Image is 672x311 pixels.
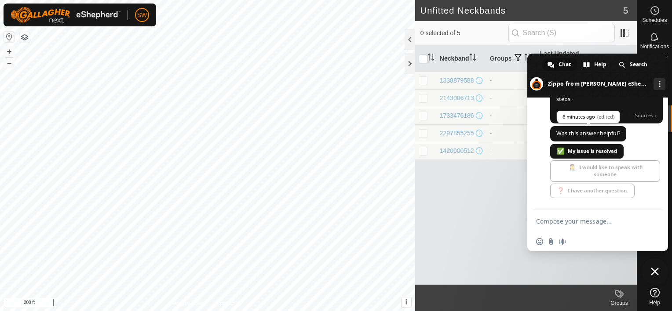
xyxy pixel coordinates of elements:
span: Help [649,300,660,305]
button: + [4,46,15,57]
th: Last Updated [537,46,587,72]
th: Alerts [587,46,637,72]
td: - [486,89,537,107]
span: 0 selected of 5 [420,29,508,38]
td: - [486,72,537,89]
div: 1420000512 [440,146,474,155]
span: SW [137,11,147,20]
div: Close chat [642,258,668,285]
span: Schedules [642,18,667,23]
div: 1338879588 [440,76,474,85]
button: – [4,58,15,68]
span: Was this answer helpful? [556,130,620,137]
span: Audio message [559,238,566,245]
h2: Unfitted Neckbands [420,5,623,16]
button: Map Layers [19,32,30,43]
td: - [486,142,537,159]
textarea: Compose your message... [536,217,640,225]
p-sorticon: Activate to sort [469,55,476,62]
img: Gallagher Logo [11,7,121,23]
span: Send a file [548,238,555,245]
input: Search (S) [508,24,615,42]
span: 5 [623,4,628,17]
p-sorticon: Activate to sort [427,55,435,62]
span: Search [630,58,647,71]
a: Contact Us [216,300,242,307]
span: Answer [567,112,632,119]
th: Neckband [436,46,486,72]
a: Help [637,284,672,309]
span: Help [594,58,606,71]
span: i [405,298,407,306]
span: Insert an emoji [536,238,543,245]
td: - [486,107,537,124]
span: Sources [635,112,657,119]
div: Chat [542,58,577,71]
button: i [402,297,411,307]
div: 1733476186 [440,111,474,120]
p-sorticon: Activate to sort [524,55,531,62]
span: AI [556,112,565,120]
div: Groups [602,299,637,307]
div: Help [578,58,613,71]
div: 2143006713 [440,94,474,103]
td: - [486,124,537,142]
div: 2297855255 [440,129,474,138]
div: Search [614,58,654,71]
span: Notifications [640,44,669,49]
div: More channels [654,78,665,90]
th: Groups [486,46,537,72]
a: Privacy Policy [173,300,206,307]
span: Chat [559,58,571,71]
button: Reset Map [4,32,15,42]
